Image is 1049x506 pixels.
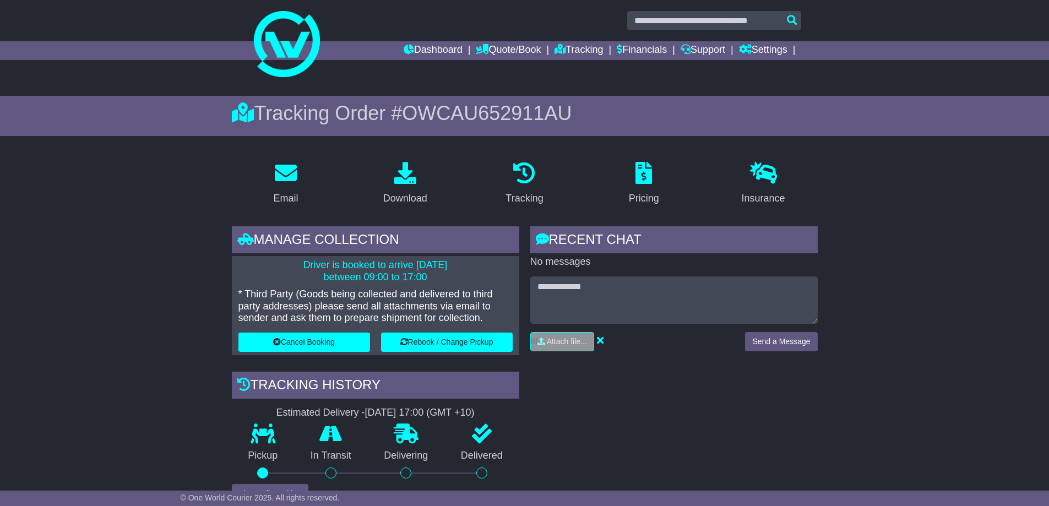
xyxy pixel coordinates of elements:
[506,191,543,206] div: Tracking
[232,484,308,503] button: View Full Tracking
[238,289,513,324] p: * Third Party (Goods being collected and delivered to third party addresses) please send all atta...
[381,333,513,352] button: Rebook / Change Pickup
[181,493,340,502] span: © One World Courier 2025. All rights reserved.
[365,407,475,419] div: [DATE] 17:00 (GMT +10)
[739,41,787,60] a: Settings
[232,372,519,401] div: Tracking history
[232,226,519,256] div: Manage collection
[402,102,572,124] span: OWCAU652911AU
[232,407,519,419] div: Estimated Delivery -
[742,191,785,206] div: Insurance
[238,333,370,352] button: Cancel Booking
[555,41,603,60] a: Tracking
[444,450,519,462] p: Delivered
[530,256,818,268] p: No messages
[238,259,513,283] p: Driver is booked to arrive [DATE] between 09:00 to 17:00
[232,450,295,462] p: Pickup
[498,158,550,210] a: Tracking
[376,158,434,210] a: Download
[735,158,792,210] a: Insurance
[681,41,725,60] a: Support
[404,41,463,60] a: Dashboard
[617,41,667,60] a: Financials
[745,332,817,351] button: Send a Message
[273,191,298,206] div: Email
[232,101,818,125] div: Tracking Order #
[383,191,427,206] div: Download
[629,191,659,206] div: Pricing
[622,158,666,210] a: Pricing
[266,158,305,210] a: Email
[368,450,445,462] p: Delivering
[294,450,368,462] p: In Transit
[530,226,818,256] div: RECENT CHAT
[476,41,541,60] a: Quote/Book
